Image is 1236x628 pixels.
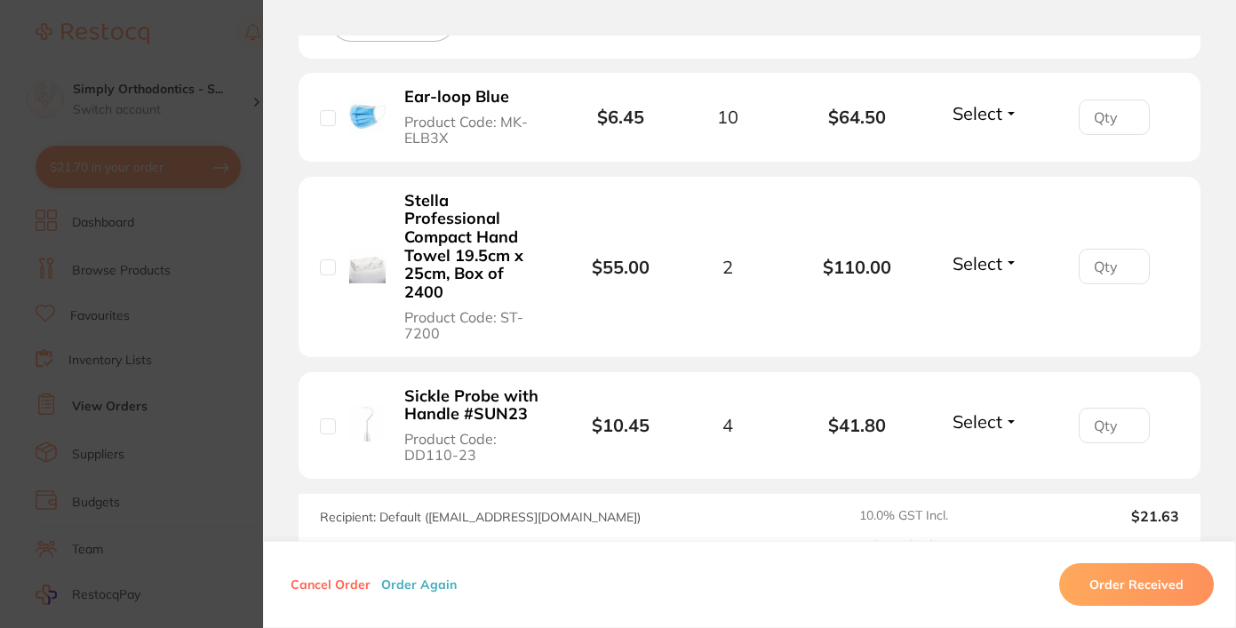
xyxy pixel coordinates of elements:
[953,410,1002,433] span: Select
[404,309,546,342] span: Product Code: ST-7200
[859,538,1012,564] span: Sub Total Incl. GST ( 3 Items)
[349,97,386,133] img: Ear-loop Blue
[404,88,509,107] b: Ear-loop Blue
[1079,249,1150,284] input: Qty
[597,106,644,128] b: $6.45
[349,405,386,441] img: Sickle Probe with Handle #SUN23
[404,431,546,464] span: Product Code: DD110-23
[404,192,546,302] b: Stella Professional Compact Hand Towel 19.5cm x 25cm, Box of 2400
[722,257,733,277] span: 2
[592,414,650,436] b: $10.45
[376,576,462,592] button: Order Again
[399,386,551,465] button: Sickle Probe with Handle #SUN23 Product Code: DD110-23
[953,102,1002,124] span: Select
[592,256,650,278] b: $55.00
[1026,508,1179,524] output: $21.63
[859,508,1012,524] span: 10.0 % GST Incl.
[320,509,641,525] span: Recipient: Default ( [EMAIL_ADDRESS][DOMAIN_NAME] )
[793,415,921,435] b: $41.80
[285,576,376,592] button: Cancel Order
[947,252,1024,274] button: Select
[947,102,1024,124] button: Select
[1059,563,1214,606] button: Order Received
[953,252,1002,274] span: Select
[399,87,551,147] button: Ear-loop Blue Product Code: MK-ELB3X
[1026,538,1179,564] output: $237.93
[388,539,574,554] p: Deliver to [GEOGRAPHIC_DATA]
[404,387,546,424] b: Sickle Probe with Handle #SUN23
[399,191,551,343] button: Stella Professional Compact Hand Towel 19.5cm x 25cm, Box of 2400 Product Code: ST-7200
[349,247,386,283] img: Stella Professional Compact Hand Towel 19.5cm x 25cm, Box of 2400
[404,114,546,147] span: Product Code: MK-ELB3X
[793,257,921,277] b: $110.00
[717,107,738,127] span: 10
[793,107,921,127] b: $64.50
[1079,99,1150,135] input: Qty
[320,539,374,554] label: Message:
[1079,408,1150,443] input: Qty
[947,410,1024,433] button: Select
[722,415,733,435] span: 4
